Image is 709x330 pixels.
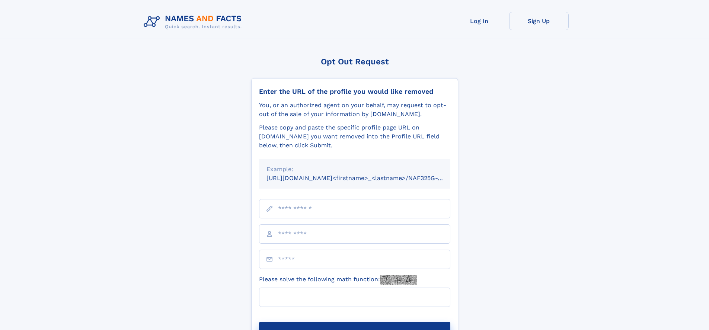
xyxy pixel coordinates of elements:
[266,174,464,182] small: [URL][DOMAIN_NAME]<firstname>_<lastname>/NAF325G-xxxxxxxx
[141,12,248,32] img: Logo Names and Facts
[251,57,458,66] div: Opt Out Request
[266,165,443,174] div: Example:
[259,101,450,119] div: You, or an authorized agent on your behalf, may request to opt-out of the sale of your informatio...
[259,275,417,285] label: Please solve the following math function:
[450,12,509,30] a: Log In
[259,87,450,96] div: Enter the URL of the profile you would like removed
[259,123,450,150] div: Please copy and paste the specific profile page URL on [DOMAIN_NAME] you want removed into the Pr...
[509,12,569,30] a: Sign Up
